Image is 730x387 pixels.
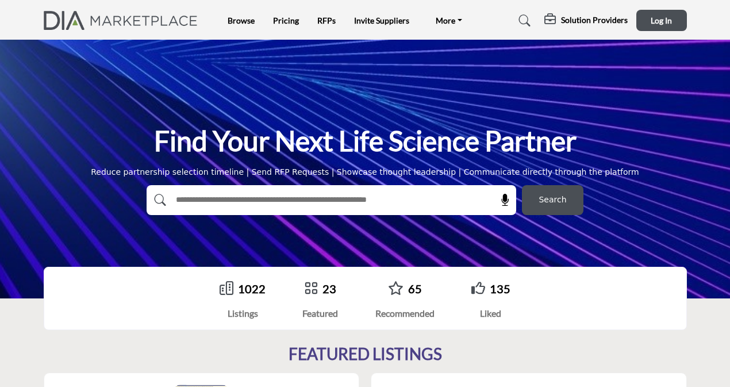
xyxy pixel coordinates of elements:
div: Reduce partnership selection timeline | Send RFP Requests | Showcase thought leadership | Communi... [91,166,639,178]
a: More [428,13,470,29]
div: Listings [220,306,266,320]
div: Recommended [375,306,435,320]
a: Search [508,12,538,30]
a: Go to Recommended [388,281,404,297]
a: 23 [322,282,336,296]
a: 65 [408,282,422,296]
a: Invite Suppliers [354,16,409,25]
i: Go to Liked [471,281,485,295]
span: Search [539,194,566,206]
a: Go to Featured [304,281,318,297]
h2: FEATURED LISTINGS [289,344,442,364]
div: Featured [302,306,338,320]
a: 135 [490,282,510,296]
a: Pricing [273,16,299,25]
button: Log In [636,10,687,31]
a: RFPs [317,16,336,25]
span: Log In [651,16,672,25]
div: Liked [471,306,510,320]
a: Browse [228,16,255,25]
button: Search [522,185,583,215]
h1: Find Your Next Life Science Partner [154,123,577,159]
div: Solution Providers [544,14,628,28]
img: Site Logo [44,11,204,30]
h5: Solution Providers [561,15,628,25]
a: 1022 [238,282,266,296]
